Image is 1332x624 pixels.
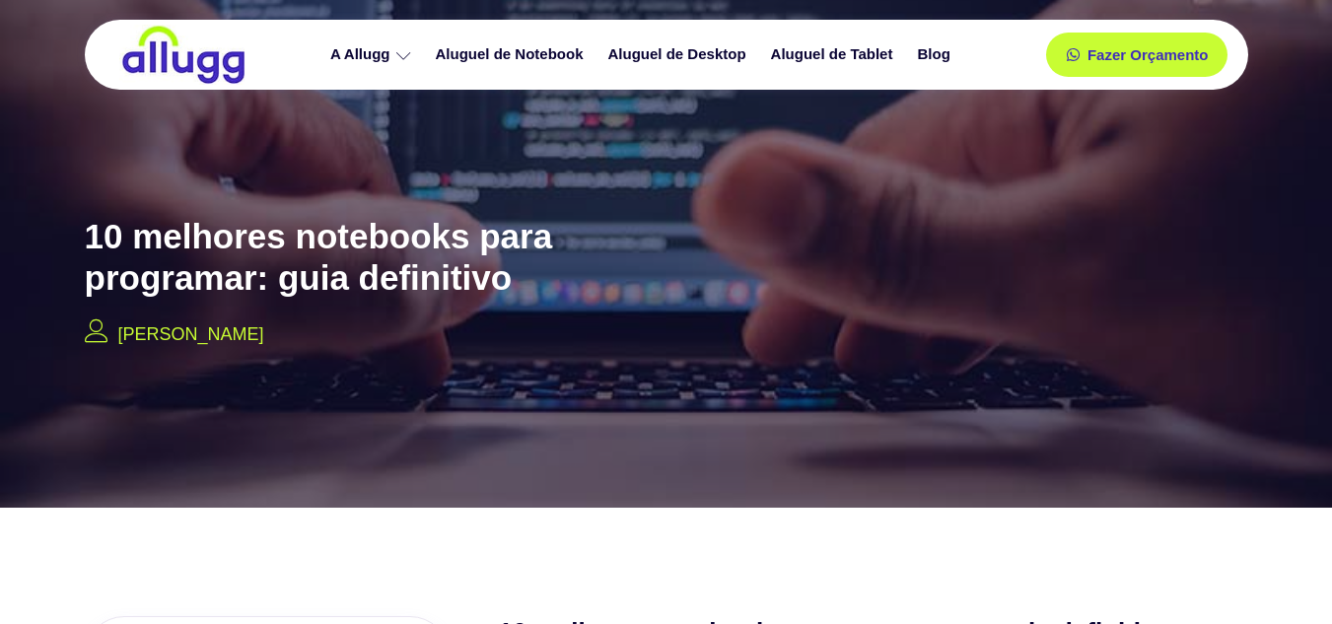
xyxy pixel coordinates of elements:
p: [PERSON_NAME] [118,321,264,348]
a: Fazer Orçamento [1046,33,1228,77]
a: Aluguel de Notebook [426,37,598,72]
a: Aluguel de Tablet [761,37,908,72]
a: A Allugg [320,37,426,72]
a: Blog [907,37,964,72]
h2: 10 melhores notebooks para programar: guia definitivo [85,216,716,299]
img: locação de TI é Allugg [119,25,247,85]
span: Fazer Orçamento [1087,47,1209,62]
a: Aluguel de Desktop [598,37,761,72]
